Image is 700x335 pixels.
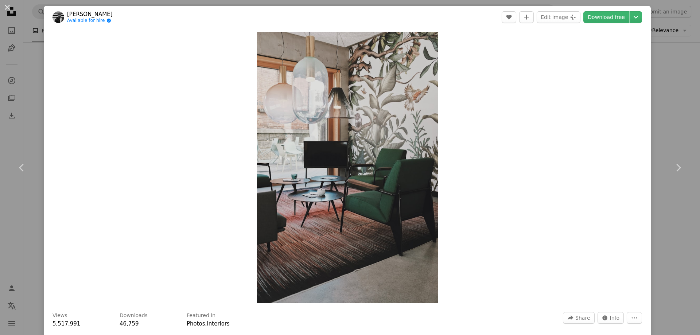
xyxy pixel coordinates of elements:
button: Like [502,11,516,23]
a: Photos [187,320,205,327]
button: Stats about this image [598,312,624,324]
h3: Downloads [120,312,148,319]
button: Share this image [563,312,594,324]
img: Go to Thanos Pal's profile [52,11,64,23]
button: Zoom in on this image [257,32,438,303]
span: 5,517,991 [52,320,80,327]
a: [PERSON_NAME] [67,11,113,18]
span: , [205,320,207,327]
span: 46,759 [120,320,139,327]
button: More Actions [627,312,642,324]
img: green fabric padded sofa chair [257,32,438,303]
span: Info [610,312,620,323]
h3: Views [52,312,67,319]
a: Interiors [207,320,230,327]
button: Add to Collection [519,11,534,23]
a: Next [656,133,700,203]
span: Share [575,312,590,323]
a: Download free [583,11,629,23]
button: Edit image [537,11,580,23]
button: Choose download size [630,11,642,23]
h3: Featured in [187,312,215,319]
a: Available for hire [67,18,113,24]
